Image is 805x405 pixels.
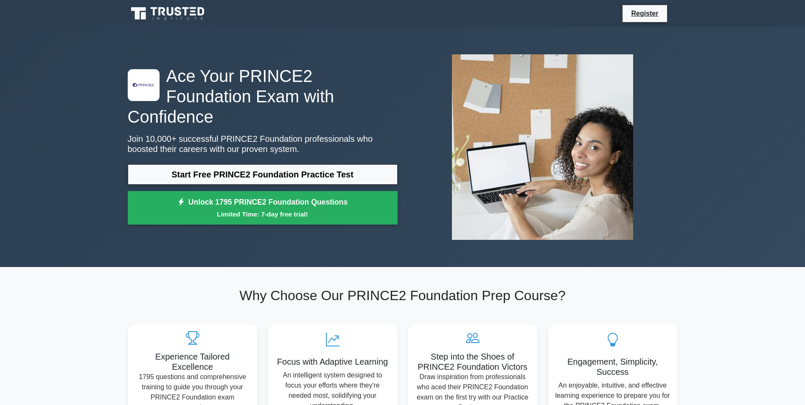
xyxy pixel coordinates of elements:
[135,352,251,372] h5: Experience Tailored Excellence
[128,287,678,304] h2: Why Choose Our PRINCE2 Foundation Prep Course?
[138,209,387,219] small: Limited Time: 7-day free trial!
[128,164,398,185] a: Start Free PRINCE2 Foundation Practice Test
[128,134,398,154] p: Join 10,000+ successful PRINCE2 Foundation professionals who boosted their careers with our prove...
[555,357,671,377] h5: Engagement, Simplicity, Success
[626,8,663,19] a: Register
[415,352,531,372] h5: Step into the Shoes of PRINCE2 Foundation Victors
[275,357,391,367] h5: Focus with Adaptive Learning
[128,66,398,127] h1: Ace Your PRINCE2 Foundation Exam with Confidence
[128,191,398,225] a: Unlock 1795 PRINCE2 Foundation QuestionsLimited Time: 7-day free trial!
